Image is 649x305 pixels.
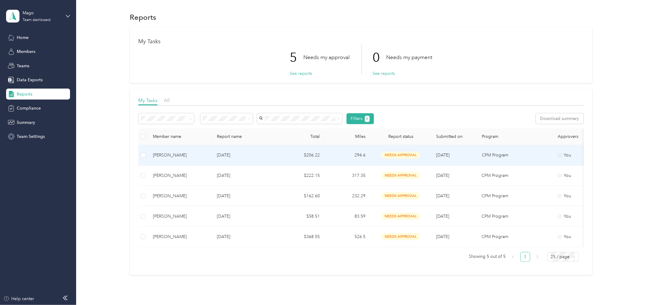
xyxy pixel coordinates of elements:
[366,116,368,122] span: 1
[382,192,420,199] span: needs approval
[482,193,548,199] p: CPM Program
[3,296,34,302] button: Help center
[325,206,370,227] td: 83.59
[153,152,207,159] div: [PERSON_NAME]
[558,193,609,199] div: You
[482,152,548,159] p: CPM Program
[615,271,649,305] iframe: Everlance-gr Chat Button Frame
[511,255,515,259] span: left
[17,105,41,111] span: Compliance
[558,172,609,179] div: You
[521,252,530,261] a: 1
[23,18,51,22] div: Team dashboard
[153,213,207,220] div: [PERSON_NAME]
[558,152,609,159] div: You
[382,233,420,240] span: needs approval
[536,255,539,259] span: right
[279,206,325,227] td: $58.51
[375,134,426,139] span: Report status
[477,166,553,186] td: CPM Program
[279,145,325,166] td: $206.22
[558,233,609,240] div: You
[536,113,584,124] button: Download summary
[17,91,32,97] span: Reports
[382,152,420,159] span: needs approval
[558,213,609,220] div: You
[17,34,29,41] span: Home
[17,77,43,83] span: Data Exports
[469,252,506,261] span: Showing 5 out of 5
[533,252,542,262] button: right
[436,173,450,178] span: [DATE]
[303,54,350,61] p: Needs my approval
[290,45,303,70] p: 5
[130,14,156,20] h1: Reports
[217,152,274,159] p: [DATE]
[533,252,542,262] li: Next Page
[17,63,29,69] span: Teams
[382,213,420,220] span: needs approval
[217,213,274,220] p: [DATE]
[508,252,518,262] button: left
[217,172,274,179] p: [DATE]
[477,186,553,206] td: CPM Program
[148,128,212,145] th: Member name
[212,128,279,145] th: Report name
[482,233,548,240] p: CPM Program
[153,172,207,179] div: [PERSON_NAME]
[138,38,584,45] h1: My Tasks
[482,172,548,179] p: CPM Program
[23,10,61,16] div: Mago
[436,214,450,219] span: [DATE]
[431,128,477,145] th: Submitted on
[436,234,450,239] span: [DATE]
[279,166,325,186] td: $222.15
[477,227,553,247] td: CPM Program
[17,48,35,55] span: Members
[372,45,386,70] p: 0
[365,116,370,122] button: 1
[164,97,170,103] span: All
[153,233,207,240] div: [PERSON_NAME]
[553,128,614,145] th: Approvers
[477,128,553,145] th: Program
[477,206,553,227] td: CPM Program
[325,166,370,186] td: 317.35
[217,233,274,240] p: [DATE]
[386,54,432,61] p: Needs my payment
[17,119,35,126] span: Summary
[482,213,548,220] p: CPM Program
[153,193,207,199] div: [PERSON_NAME]
[325,145,370,166] td: 294.6
[547,252,579,262] div: Page Size
[330,134,365,139] div: Miles
[17,133,45,140] span: Team Settings
[138,97,157,103] span: My Tasks
[325,186,370,206] td: 232.29
[436,193,450,198] span: [DATE]
[436,152,450,158] span: [DATE]
[520,252,530,262] li: 1
[508,252,518,262] li: Previous Page
[279,186,325,206] td: $162.60
[284,134,320,139] div: Total
[477,145,553,166] td: CPM Program
[290,70,312,77] button: See reports
[153,134,207,139] div: Member name
[279,227,325,247] td: $368.55
[347,113,374,124] button: Filters1
[325,227,370,247] td: 526.5
[382,172,420,179] span: needs approval
[217,193,274,199] p: [DATE]
[551,252,575,261] span: 25 / page
[372,70,395,77] button: See reports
